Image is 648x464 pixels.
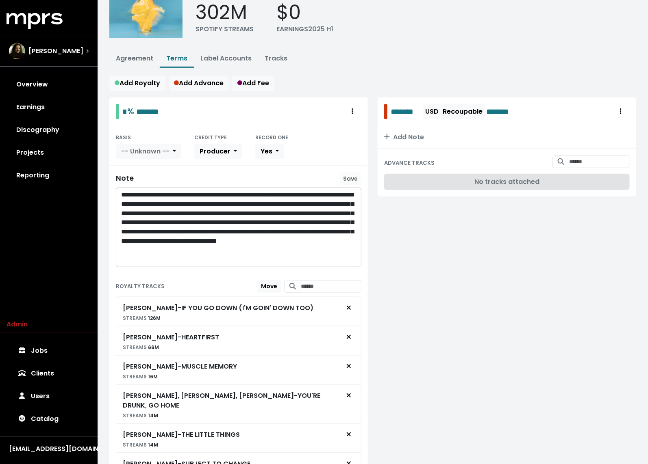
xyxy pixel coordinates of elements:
[261,282,277,290] span: Move
[127,106,134,117] span: %
[255,134,288,141] small: RECORD ONE
[378,126,636,149] button: Add Note
[340,359,358,374] button: Remove royalty target
[123,373,147,380] span: STREAMS
[121,147,170,156] span: -- Unknown --
[384,159,435,167] small: ADVANCE TRACKS
[136,108,159,116] span: Edit value
[123,412,147,419] span: STREAMS
[423,104,441,119] button: USD
[174,78,224,88] span: Add Advance
[194,144,242,159] button: Producer
[7,119,91,141] a: Discography
[7,385,91,408] a: Users
[116,54,153,63] a: Agreement
[123,430,240,440] div: [PERSON_NAME] - THE LITTLE THINGS
[7,96,91,119] a: Earnings
[7,444,91,454] button: [EMAIL_ADDRESS][DOMAIN_NAME]
[232,76,274,91] button: Add Fee
[276,24,333,34] div: EARNINGS 2025 H1
[9,444,89,454] div: [EMAIL_ADDRESS][DOMAIN_NAME]
[116,174,134,183] div: Note
[340,388,358,404] button: Remove royalty target
[196,24,254,34] div: SPOTIFY STREAMS
[28,46,83,56] span: [PERSON_NAME]
[340,427,358,442] button: Remove royalty target
[344,104,361,119] button: Royalty administration options
[123,412,158,419] small: 14M
[123,391,340,410] div: [PERSON_NAME], [PERSON_NAME], [PERSON_NAME] - YOU'RE DRUNK, GO HOME
[196,1,254,24] div: 302M
[123,332,219,342] div: [PERSON_NAME] - HEARTFIRST
[237,78,269,88] span: Add Fee
[166,54,187,63] a: Terms
[7,73,91,96] a: Overview
[122,108,127,116] span: Edit value
[123,344,159,351] small: 66M
[441,104,485,119] button: Recoupable
[116,134,131,141] small: BASIS
[123,373,158,380] small: 16M
[384,174,630,190] div: No tracks attached
[612,104,630,119] button: Royalty administration options
[123,441,158,448] small: 14M
[200,54,252,63] a: Label Accounts
[443,107,483,116] span: Recoupable
[7,339,91,362] a: Jobs
[194,134,227,141] small: CREDIT TYPE
[116,283,165,290] small: ROYALTY TRACKS
[109,76,165,91] button: Add Royalty
[486,106,523,118] span: Edit value
[9,43,25,59] img: The selected account / producer
[7,16,63,25] a: mprs logo
[425,107,439,116] span: USD
[255,144,284,159] button: Yes
[123,362,237,371] div: [PERSON_NAME] - MUSCLE MEMORY
[169,76,229,91] button: Add Advance
[116,144,181,159] button: -- Unknown --
[200,147,230,156] span: Producer
[265,54,287,63] a: Tracks
[391,106,422,118] span: Edit value
[301,280,361,293] input: Search for tracks by title and link them to this royalty
[569,155,630,168] input: Search for tracks by title and link them to this advance
[257,280,281,293] button: Move
[123,315,147,322] span: STREAMS
[340,300,358,316] button: Remove royalty target
[115,78,160,88] span: Add Royalty
[276,1,333,24] div: $0
[123,344,147,351] span: STREAMS
[7,141,91,164] a: Projects
[7,164,91,187] a: Reporting
[384,132,424,142] span: Add Note
[123,441,147,448] span: STREAMS
[123,315,161,322] small: 126M
[340,330,358,345] button: Remove royalty target
[7,362,91,385] a: Clients
[261,147,272,156] span: Yes
[7,408,91,430] a: Catalog
[123,303,313,313] div: [PERSON_NAME] - IF YOU GO DOWN (I'M GOIN' DOWN TOO)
